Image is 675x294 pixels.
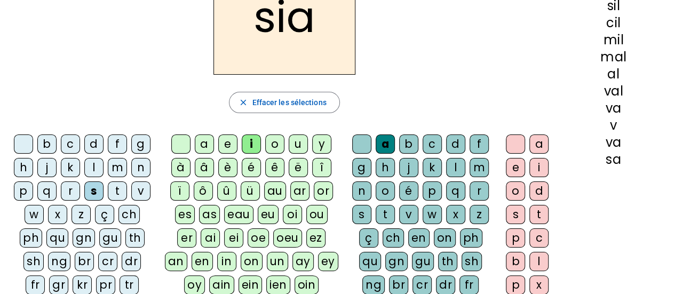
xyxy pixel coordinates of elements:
div: en [408,228,430,248]
div: ch [118,205,140,224]
div: sh [23,252,44,271]
div: é [242,158,261,177]
div: oeu [273,228,302,248]
div: gn [385,252,408,271]
div: g [131,134,150,154]
div: r [61,181,80,201]
div: d [446,134,465,154]
div: n [131,158,150,177]
div: t [529,205,549,224]
div: f [108,134,127,154]
div: oe [248,228,269,248]
div: ç [359,228,378,248]
div: c [529,228,549,248]
div: gu [99,228,121,248]
mat-icon: close [238,98,248,107]
div: va [569,136,658,149]
div: o [506,181,525,201]
div: v [131,181,150,201]
div: f [470,134,489,154]
div: an [165,252,187,271]
div: y [312,134,331,154]
div: b [506,252,525,271]
div: ay [292,252,314,271]
div: ê [265,158,284,177]
div: i [529,158,549,177]
div: ç [95,205,114,224]
div: in [217,252,236,271]
div: c [61,134,80,154]
div: ez [306,228,325,248]
div: eu [258,205,279,224]
div: th [438,252,457,271]
div: â [195,158,214,177]
div: ë [289,158,308,177]
div: qu [46,228,68,248]
div: p [14,181,33,201]
div: ô [194,181,213,201]
div: gu [412,252,434,271]
div: p [423,181,442,201]
div: on [434,228,456,248]
div: j [399,158,418,177]
div: mil [569,34,658,46]
div: p [506,228,525,248]
div: l [84,158,104,177]
div: û [217,181,236,201]
div: cil [569,17,658,29]
div: oi [283,205,302,224]
div: o [376,181,395,201]
div: h [376,158,395,177]
div: as [199,205,220,224]
div: u [289,134,308,154]
div: r [470,181,489,201]
div: au [264,181,286,201]
div: ar [290,181,309,201]
span: Effacer les sélections [252,96,326,109]
div: à [171,158,190,177]
div: k [61,158,80,177]
div: n [352,181,371,201]
div: ou [306,205,328,224]
div: m [108,158,127,177]
div: t [108,181,127,201]
div: k [423,158,442,177]
div: v [399,205,418,224]
div: eau [224,205,253,224]
div: br [75,252,94,271]
div: b [399,134,418,154]
div: h [14,158,33,177]
div: al [569,68,658,81]
div: x [446,205,465,224]
div: d [84,134,104,154]
div: g [352,158,371,177]
div: un [267,252,288,271]
div: ch [383,228,404,248]
div: a [195,134,214,154]
div: d [529,181,549,201]
div: ï [170,181,189,201]
div: q [446,181,465,201]
div: qu [359,252,381,271]
div: a [376,134,395,154]
div: sh [462,252,482,271]
div: ai [201,228,220,248]
div: th [125,228,145,248]
div: b [37,134,57,154]
div: o [265,134,284,154]
div: j [37,158,57,177]
div: or [314,181,333,201]
div: e [506,158,525,177]
div: e [218,134,237,154]
div: l [529,252,549,271]
div: s [352,205,371,224]
div: s [84,181,104,201]
div: s [506,205,525,224]
div: z [72,205,91,224]
div: x [48,205,67,224]
div: è [218,158,237,177]
div: î [312,158,331,177]
div: ey [318,252,338,271]
div: i [242,134,261,154]
div: ei [224,228,243,248]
